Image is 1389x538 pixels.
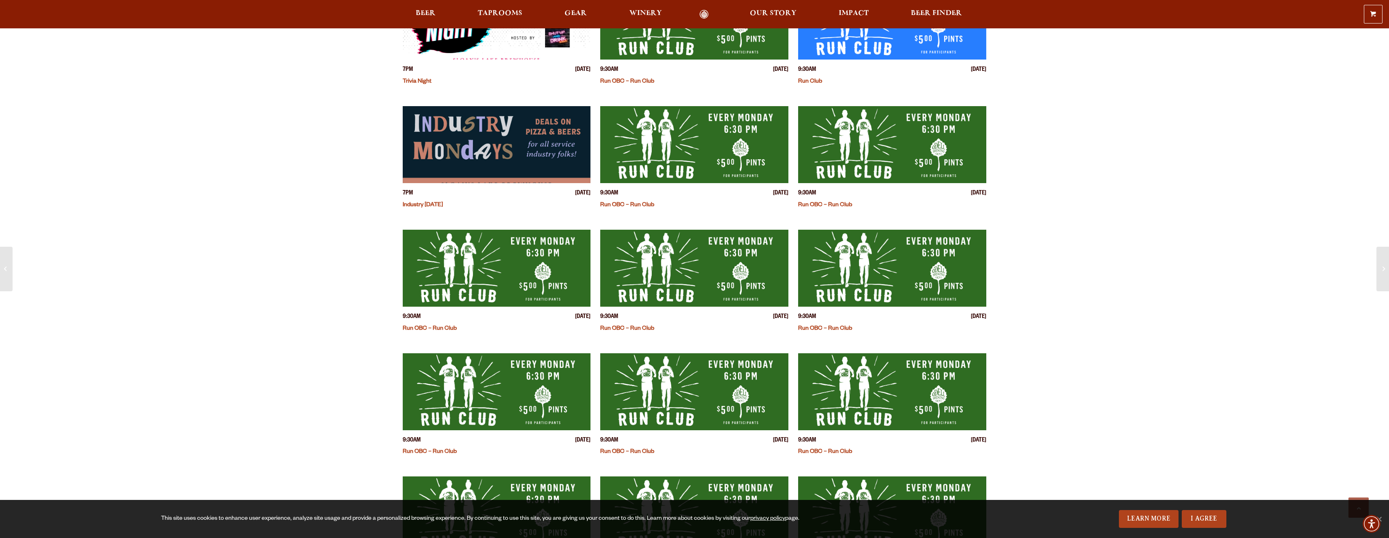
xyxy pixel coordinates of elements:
[403,353,591,430] a: View event details
[798,66,816,75] span: 9:30AM
[911,10,962,17] span: Beer Finder
[403,449,457,455] a: Run OBC – Run Club
[798,190,816,198] span: 9:30AM
[416,10,436,17] span: Beer
[600,106,788,183] a: View event details
[906,10,967,19] a: Beer Finder
[750,10,796,17] span: Our Story
[689,10,719,19] a: Odell Home
[798,106,986,183] a: View event details
[575,313,590,322] span: [DATE]
[472,10,528,19] a: Taprooms
[478,10,522,17] span: Taprooms
[600,326,654,332] a: Run OBC – Run Club
[798,79,822,85] a: Run Club
[624,10,667,19] a: Winery
[773,313,788,322] span: [DATE]
[798,353,986,430] a: View event details
[798,449,852,455] a: Run OBC – Run Club
[600,230,788,307] a: View event details
[559,10,592,19] a: Gear
[565,10,587,17] span: Gear
[750,516,785,522] a: privacy policy
[1348,497,1369,518] a: Scroll to top
[600,190,618,198] span: 9:30AM
[971,190,986,198] span: [DATE]
[798,437,816,445] span: 9:30AM
[971,66,986,75] span: [DATE]
[798,230,986,307] a: View event details
[600,202,654,209] a: Run OBC – Run Club
[403,326,457,332] a: Run OBC – Run Club
[575,437,590,445] span: [DATE]
[600,313,618,322] span: 9:30AM
[600,66,618,75] span: 9:30AM
[575,190,590,198] span: [DATE]
[403,437,421,445] span: 9:30AM
[161,515,970,523] div: This site uses cookies to enhance user experience, analyze site usage and provide a personalized ...
[403,230,591,307] a: View event details
[1119,510,1179,528] a: Learn More
[403,313,421,322] span: 9:30AM
[773,437,788,445] span: [DATE]
[600,353,788,430] a: View event details
[833,10,874,19] a: Impact
[575,66,590,75] span: [DATE]
[600,437,618,445] span: 9:30AM
[1363,515,1380,533] div: Accessibility Menu
[798,326,852,332] a: Run OBC – Run Club
[745,10,802,19] a: Our Story
[798,202,852,209] a: Run OBC – Run Club
[1182,510,1226,528] a: I Agree
[971,313,986,322] span: [DATE]
[403,190,413,198] span: 7PM
[403,106,591,183] a: View event details
[629,10,662,17] span: Winery
[600,79,654,85] a: Run OBC – Run Club
[403,79,432,85] a: Trivia Night
[403,66,413,75] span: 7PM
[971,437,986,445] span: [DATE]
[600,449,654,455] a: Run OBC – Run Club
[410,10,441,19] a: Beer
[773,190,788,198] span: [DATE]
[773,66,788,75] span: [DATE]
[798,313,816,322] span: 9:30AM
[403,202,443,209] a: Industry [DATE]
[839,10,869,17] span: Impact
